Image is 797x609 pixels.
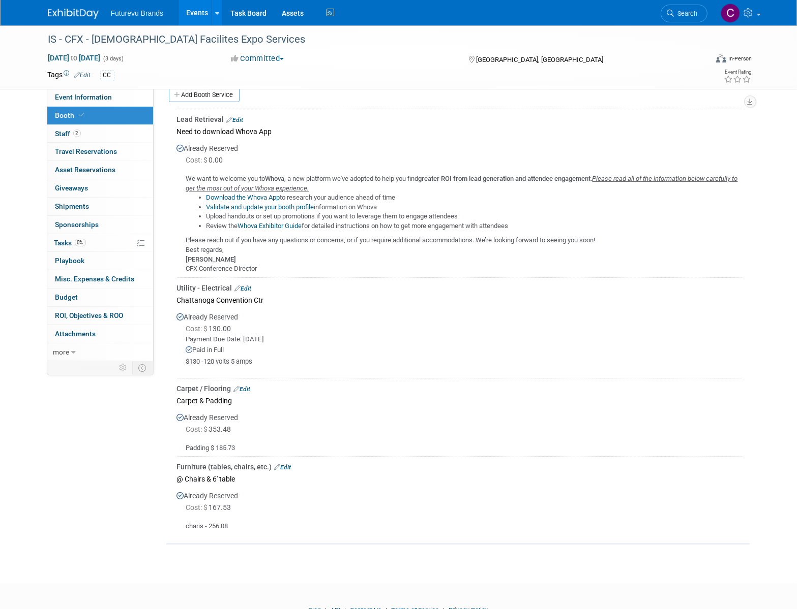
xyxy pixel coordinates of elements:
span: Shipments [55,202,90,210]
span: Search [674,10,698,17]
div: Utility - Electrical [177,283,742,293]
li: Upload handouts or set up promotions if you want to leverage them to engage attendees [206,212,742,221]
span: to [70,54,79,62]
td: Toggle Event Tabs [132,361,153,374]
span: Cost: $ [186,503,209,511]
a: Shipments [47,198,153,215]
a: Sponsorships [47,216,153,234]
a: Download the Whova App [206,194,280,201]
div: Chattanoga Convention Ctr [177,293,742,307]
span: Misc. Expenses & Credits [55,275,135,283]
span: 2 [73,130,81,137]
span: Booth [55,111,86,119]
a: Misc. Expenses & Credits [47,270,153,288]
div: IS - CFX - [DEMOGRAPHIC_DATA] Facilites Expo Services [45,30,692,49]
a: Search [661,5,707,22]
span: 130.00 [186,325,235,333]
button: Committed [227,53,288,64]
div: CC [100,70,114,81]
a: Edit [275,464,291,471]
span: Futurevu Brands [111,9,164,17]
div: Already Reserved [177,486,742,531]
span: Giveaways [55,184,88,192]
span: 0% [75,239,86,246]
div: $130 -120 volts 5 amps [186,358,742,366]
div: Furniture (tables, chairs, etc.) [177,462,742,472]
span: 167.53 [186,503,235,511]
u: Please read all of the information below carefully to get the most out of your Whova experience. [186,175,738,192]
span: ROI, Objectives & ROO [55,311,124,319]
div: Paid in Full [186,345,742,355]
span: Cost: $ [186,425,209,433]
a: Booth [47,107,153,124]
a: more [47,343,153,361]
span: Event Information [55,93,112,101]
div: Payment Due Date: [DATE] [186,335,742,344]
td: Personalize Event Tab Strip [115,361,133,374]
a: Edit [235,285,252,292]
div: Already Reserved [177,307,742,374]
span: Staff [55,130,81,138]
div: Already Reserved [177,138,742,274]
div: Carpet / Flooring [177,383,742,394]
a: Giveaways [47,179,153,197]
span: 0.00 [186,156,227,164]
a: Budget [47,289,153,306]
a: Add Booth Service [169,87,240,102]
a: Staff2 [47,125,153,143]
div: Lead Retrieval [177,114,742,124]
img: CHERYL CLOWES [721,4,740,23]
span: [DATE] [DATE] [48,53,101,62]
a: Attachments [47,325,153,343]
span: Playbook [55,257,85,265]
img: Format-Inperson.png [716,54,726,62]
li: information on Whova [206,203,742,212]
a: Event Information [47,88,153,106]
li: to research your audience ahead of time [206,193,742,203]
span: Budget [55,293,78,301]
a: Validate and update your booth profile [206,203,314,211]
div: Event Rating [724,70,751,75]
a: ROI, Objectives & ROO [47,307,153,325]
div: charis - 256.08 [177,514,742,531]
img: ExhibitDay [48,9,99,19]
a: Tasks0% [47,234,153,252]
a: Asset Reservations [47,161,153,179]
div: Event Format [647,53,752,68]
span: Travel Reservations [55,147,117,155]
div: In-Person [728,55,752,62]
b: greater ROI from lead generation and attendee engagement [419,175,591,182]
span: Cost: $ [186,156,209,164]
a: Edit [234,386,251,393]
b: Whova [265,175,285,182]
a: Travel Reservations [47,143,153,161]
li: Review the for detailed instructions on how to get more engagement with attendees [206,221,742,231]
span: Tasks [54,239,86,247]
div: Carpet & Padding [177,394,742,407]
span: 353.48 [186,425,235,433]
span: (3 days) [103,55,124,62]
div: @ Chairs & 6' table [177,472,742,486]
span: Asset Reservations [55,166,116,174]
span: Cost: $ [186,325,209,333]
div: We want to welcome you to , a new platform we've adopted to help you find . Please reach out if y... [177,166,742,274]
i: Booth reservation complete [79,112,84,118]
div: Need to download Whova App [177,124,742,138]
span: Sponsorships [55,220,99,229]
td: Tags [48,70,91,81]
div: Already Reserved [177,407,742,453]
b: [PERSON_NAME] [186,255,237,263]
a: Playbook [47,252,153,270]
span: [GEOGRAPHIC_DATA], [GEOGRAPHIC_DATA] [476,56,603,63]
a: Edit [74,72,91,79]
div: Padding $ 185.73 [177,435,742,453]
a: Whova Exhibitor Guide [238,222,302,230]
span: Attachments [55,330,96,338]
a: Edit [227,116,244,123]
span: more [53,348,70,356]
